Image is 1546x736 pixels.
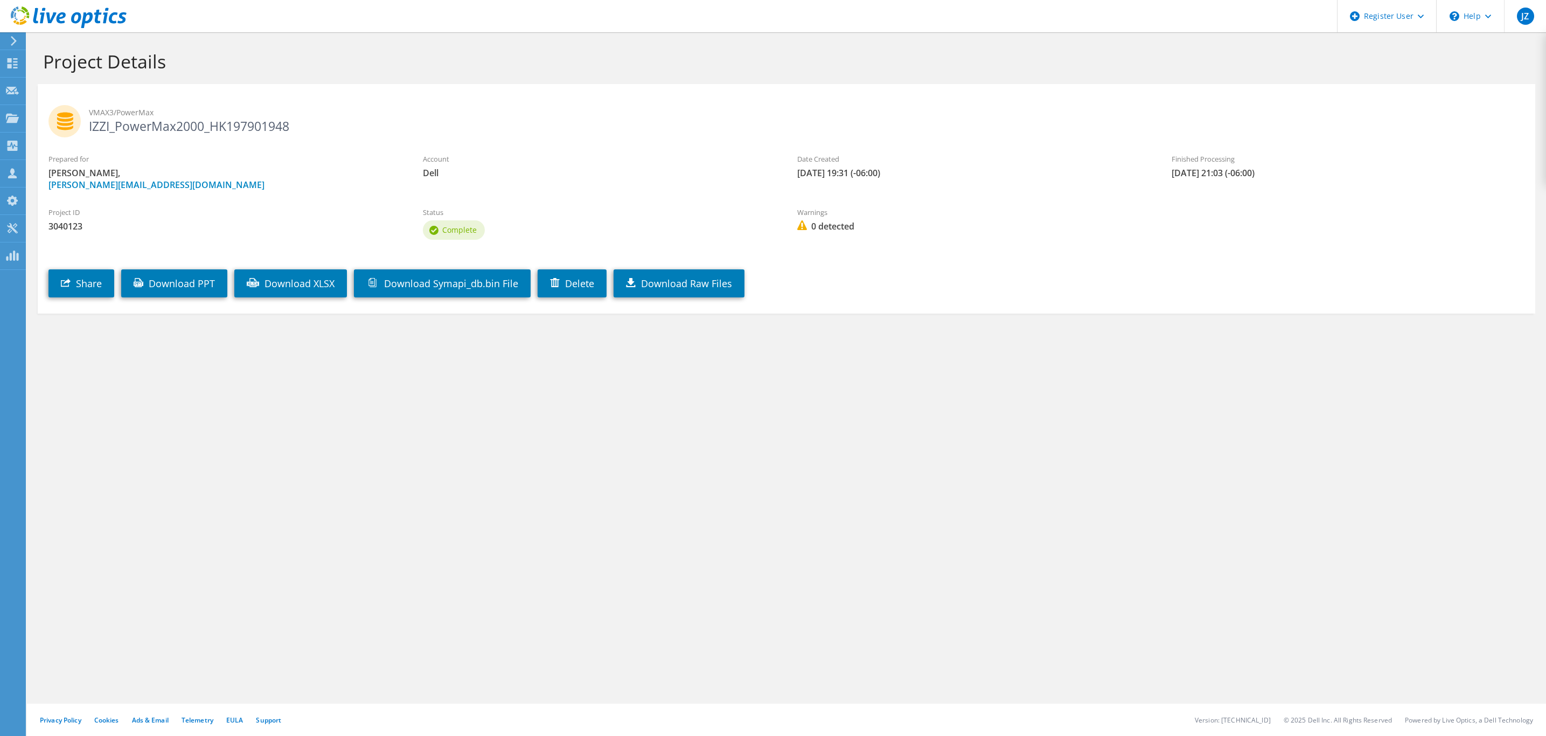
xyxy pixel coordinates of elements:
[442,225,477,235] span: Complete
[89,107,1524,119] span: VMAX3/PowerMax
[1450,11,1459,21] svg: \n
[48,179,264,191] a: [PERSON_NAME][EMAIL_ADDRESS][DOMAIN_NAME]
[48,105,1524,132] h2: IZZI_PowerMax2000_HK197901948
[1517,8,1534,25] span: JZ
[797,167,1150,179] span: [DATE] 19:31 (-06:00)
[132,716,169,725] a: Ads & Email
[48,167,401,191] span: [PERSON_NAME],
[48,154,401,164] label: Prepared for
[256,716,281,725] a: Support
[797,220,1150,232] span: 0 detected
[1172,167,1524,179] span: [DATE] 21:03 (-06:00)
[1195,716,1271,725] li: Version: [TECHNICAL_ID]
[182,716,213,725] a: Telemetry
[354,269,531,297] a: Download Symapi_db.bin File
[48,207,401,218] label: Project ID
[423,154,776,164] label: Account
[797,207,1150,218] label: Warnings
[226,716,243,725] a: EULA
[121,269,227,297] a: Download PPT
[94,716,119,725] a: Cookies
[1284,716,1392,725] li: © 2025 Dell Inc. All Rights Reserved
[43,50,1524,73] h1: Project Details
[538,269,607,297] a: Delete
[40,716,81,725] a: Privacy Policy
[1405,716,1533,725] li: Powered by Live Optics, a Dell Technology
[48,220,401,232] span: 3040123
[423,207,776,218] label: Status
[797,154,1150,164] label: Date Created
[614,269,744,297] a: Download Raw Files
[423,167,776,179] span: Dell
[234,269,347,297] a: Download XLSX
[1172,154,1524,164] label: Finished Processing
[48,269,114,297] a: Share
